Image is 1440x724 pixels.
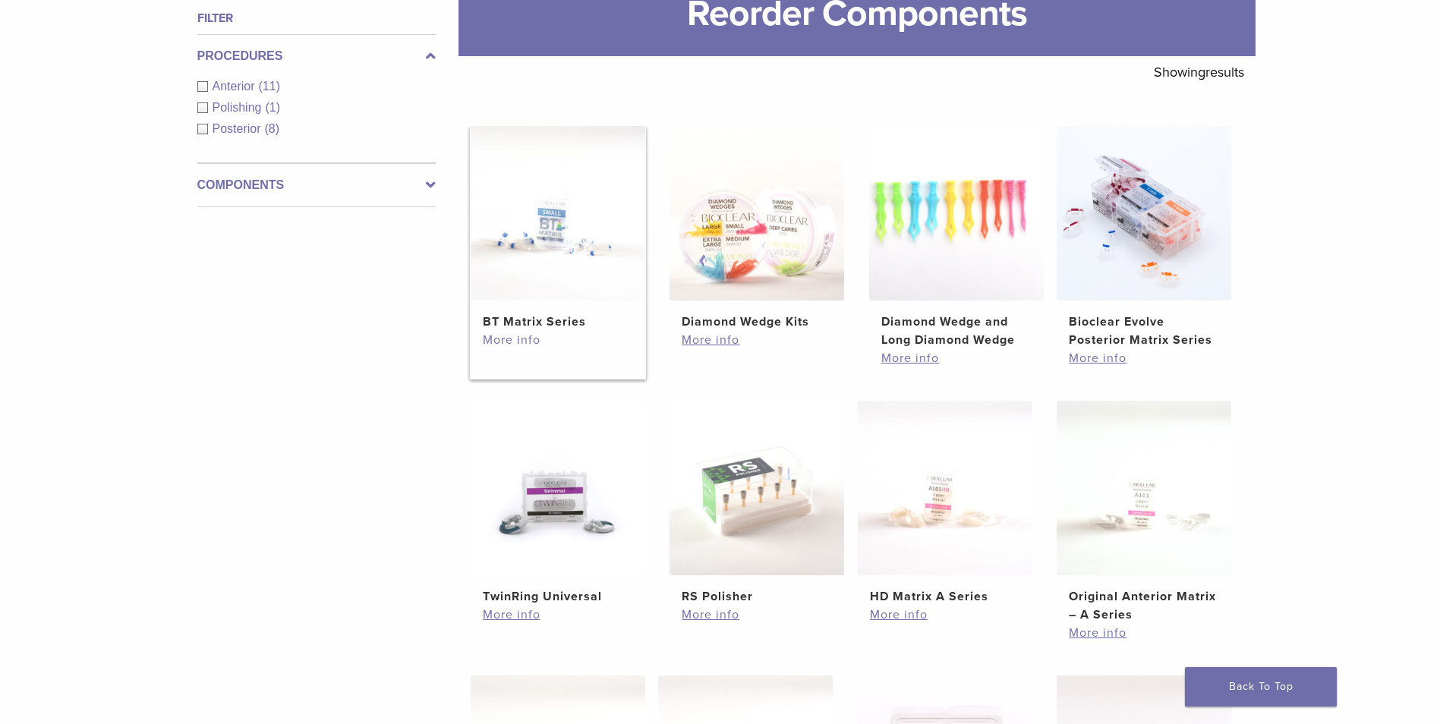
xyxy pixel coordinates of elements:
[265,101,280,114] span: (1)
[483,587,633,606] h2: TwinRing Universal
[213,101,266,114] span: Polishing
[265,122,280,135] span: (8)
[858,401,1032,575] img: HD Matrix A Series
[483,606,633,624] a: More info
[682,331,832,349] a: More info
[1185,667,1337,707] a: Back To Top
[1154,56,1244,88] p: Showing results
[670,126,844,301] img: Diamond Wedge Kits
[682,606,832,624] a: More info
[213,122,265,135] span: Posterior
[870,606,1020,624] a: More info
[669,126,846,331] a: Diamond Wedge KitsDiamond Wedge Kits
[857,401,1034,606] a: HD Matrix A SeriesHD Matrix A Series
[471,126,645,301] img: BT Matrix Series
[1057,401,1231,575] img: Original Anterior Matrix - A Series
[197,9,436,27] h4: Filter
[670,401,844,575] img: RS Polisher
[682,587,832,606] h2: RS Polisher
[1069,624,1219,642] a: More info
[470,401,647,606] a: TwinRing UniversalTwinRing Universal
[197,176,436,194] label: Components
[1057,126,1231,301] img: Bioclear Evolve Posterior Matrix Series
[483,313,633,331] h2: BT Matrix Series
[868,126,1045,349] a: Diamond Wedge and Long Diamond WedgeDiamond Wedge and Long Diamond Wedge
[1056,126,1233,349] a: Bioclear Evolve Posterior Matrix SeriesBioclear Evolve Posterior Matrix Series
[483,331,633,349] a: More info
[1069,349,1219,367] a: More info
[881,349,1032,367] a: More info
[1056,401,1233,624] a: Original Anterior Matrix - A SeriesOriginal Anterior Matrix – A Series
[869,126,1044,301] img: Diamond Wedge and Long Diamond Wedge
[669,401,846,606] a: RS PolisherRS Polisher
[1069,313,1219,349] h2: Bioclear Evolve Posterior Matrix Series
[471,401,645,575] img: TwinRing Universal
[881,313,1032,349] h2: Diamond Wedge and Long Diamond Wedge
[470,126,647,331] a: BT Matrix SeriesBT Matrix Series
[259,80,280,93] span: (11)
[197,47,436,65] label: Procedures
[1069,587,1219,624] h2: Original Anterior Matrix – A Series
[682,313,832,331] h2: Diamond Wedge Kits
[213,80,259,93] span: Anterior
[870,587,1020,606] h2: HD Matrix A Series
